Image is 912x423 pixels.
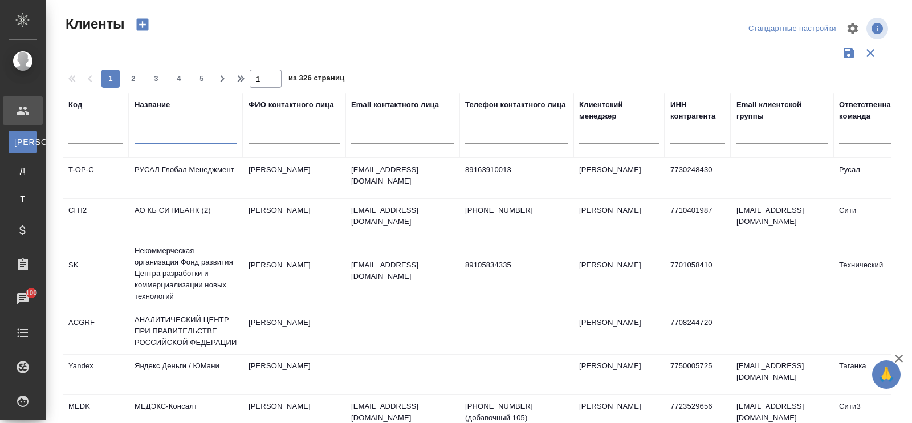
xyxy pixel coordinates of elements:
button: Сбросить фильтры [860,42,881,64]
div: split button [746,20,839,38]
span: Д [14,165,31,176]
td: 7730248430 [665,158,731,198]
div: Email контактного лица [351,99,439,111]
div: Клиентский менеджер [579,99,659,122]
p: [EMAIL_ADDRESS][DOMAIN_NAME] [351,259,454,282]
p: 89105834335 [465,259,568,271]
td: 7710401987 [665,199,731,239]
div: Код [68,99,82,111]
td: АО КБ СИТИБАНК (2) [129,199,243,239]
a: 100 [3,284,43,313]
a: Д [9,159,37,182]
span: 5 [193,73,211,84]
button: Сохранить фильтры [838,42,860,64]
td: [PERSON_NAME] [573,355,665,394]
span: Посмотреть информацию [866,18,890,39]
a: [PERSON_NAME] [9,131,37,153]
button: 4 [170,70,188,88]
td: [PERSON_NAME] [573,199,665,239]
td: [EMAIL_ADDRESS][DOMAIN_NAME] [731,355,833,394]
td: [PERSON_NAME] [573,254,665,294]
p: [PHONE_NUMBER] [465,205,568,216]
td: 7701058410 [665,254,731,294]
span: [PERSON_NAME] [14,136,31,148]
td: РУСАЛ Глобал Менеджмент [129,158,243,198]
td: [PERSON_NAME] [243,254,345,294]
span: Т [14,193,31,205]
td: T-OP-C [63,158,129,198]
a: Т [9,188,37,210]
div: ФИО контактного лица [249,99,334,111]
button: 2 [124,70,142,88]
span: 100 [19,287,44,299]
td: 7750005725 [665,355,731,394]
span: 4 [170,73,188,84]
button: 5 [193,70,211,88]
td: ACGRF [63,311,129,351]
td: [EMAIL_ADDRESS][DOMAIN_NAME] [731,199,833,239]
span: Настроить таблицу [839,15,866,42]
td: Некоммерческая организация Фонд развития Центра разработки и коммерциализации новых технологий [129,239,243,308]
td: АНАЛИТИЧЕСКИЙ ЦЕНТР ПРИ ПРАВИТЕЛЬСТВЕ РОССИЙСКОЙ ФЕДЕРАЦИИ [129,308,243,354]
span: Клиенты [63,15,124,33]
td: [PERSON_NAME] [573,311,665,351]
td: SK [63,254,129,294]
td: [PERSON_NAME] [243,199,345,239]
p: 89163910013 [465,164,568,176]
p: [EMAIL_ADDRESS][DOMAIN_NAME] [351,164,454,187]
button: 3 [147,70,165,88]
div: ИНН контрагента [670,99,725,122]
td: Yandex [63,355,129,394]
td: 7708244720 [665,311,731,351]
p: [EMAIL_ADDRESS][DOMAIN_NAME] [351,205,454,227]
td: [PERSON_NAME] [243,158,345,198]
td: CITI2 [63,199,129,239]
td: [PERSON_NAME] [243,311,345,351]
button: 🙏 [872,360,901,389]
span: 2 [124,73,142,84]
div: Телефон контактного лица [465,99,566,111]
td: Яндекс Деньги / ЮМани [129,355,243,394]
span: 3 [147,73,165,84]
div: Email клиентской группы [736,99,828,122]
td: [PERSON_NAME] [243,355,345,394]
span: 🙏 [877,363,896,387]
button: Создать [129,15,156,34]
td: [PERSON_NAME] [573,158,665,198]
div: Название [135,99,170,111]
span: из 326 страниц [288,71,344,88]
